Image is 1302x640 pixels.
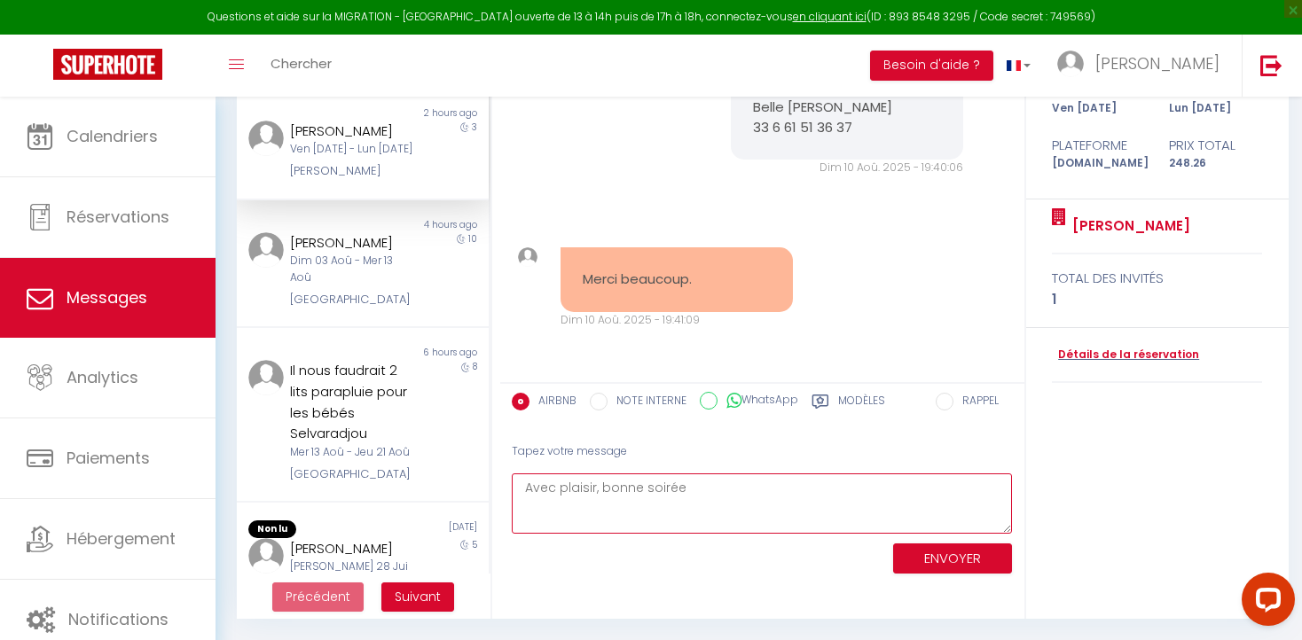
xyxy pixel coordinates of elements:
[290,253,413,286] div: Dim 03 Aoû - Mer 13 Aoû
[67,286,147,308] span: Messages
[67,527,176,550] span: Hébergement
[1227,566,1302,640] iframe: LiveChat chat widget
[1040,155,1157,172] div: [DOMAIN_NAME]
[381,582,454,613] button: Next
[290,444,413,461] div: Mer 13 Aoû - Jeu 21 Aoû
[363,520,489,538] div: [DATE]
[68,608,169,630] span: Notifications
[290,538,413,559] div: [PERSON_NAME]
[838,393,885,415] label: Modèles
[1157,155,1275,172] div: 248.26
[67,366,138,388] span: Analytics
[561,312,793,329] div: Dim 10 Aoû. 2025 - 19:41:09
[953,393,999,412] label: RAPPEL
[731,160,963,176] div: Dim 10 Aoû. 2025 - 19:40:06
[248,538,284,574] img: ...
[290,360,413,443] div: Il nous faudrait 2 lits parapluie pour les bébés Selvaradjou
[290,558,413,592] div: [PERSON_NAME] 28 Jui - Jeu 03 Juil
[1157,135,1275,156] div: Prix total
[363,106,489,121] div: 2 hours ago
[1095,52,1220,74] span: [PERSON_NAME]
[286,588,350,605] span: Précédent
[1052,347,1199,363] a: Détails de la réservation
[1260,54,1282,76] img: logout
[248,232,284,268] img: ...
[363,218,489,232] div: 4 hours ago
[1040,135,1157,156] div: Plateforme
[529,393,576,412] label: AIRBNB
[473,360,477,373] span: 8
[608,393,686,412] label: NOTE INTERNE
[257,35,345,97] a: Chercher
[53,49,162,80] img: Super Booking
[395,588,441,605] span: Suivant
[290,162,413,180] div: [PERSON_NAME]
[1052,268,1262,289] div: total des invités
[248,121,284,156] img: ...
[1157,100,1275,117] div: Lun [DATE]
[1040,100,1157,117] div: Ven [DATE]
[1052,289,1262,310] div: 1
[793,9,867,24] a: en cliquant ici
[472,538,477,551] span: 5
[290,291,413,308] div: [GEOGRAPHIC_DATA]
[1044,35,1242,97] a: ... [PERSON_NAME]
[870,51,993,81] button: Besoin d'aide ?
[248,520,296,538] span: Non lu
[271,54,332,73] span: Chercher
[468,232,477,246] span: 10
[272,582,364,613] button: Previous
[1057,51,1084,77] img: ...
[363,346,489,360] div: 6 hours ago
[1066,215,1190,237] a: [PERSON_NAME]
[67,206,169,228] span: Réservations
[290,232,413,254] div: [PERSON_NAME]
[472,121,477,134] span: 3
[248,360,284,395] img: ...
[290,121,413,142] div: [PERSON_NAME]
[67,447,150,469] span: Paiements
[512,430,1013,473] div: Tapez votre message
[893,543,1012,574] button: ENVOYER
[718,392,798,411] label: WhatsApp
[67,125,158,147] span: Calendriers
[290,465,413,483] div: [GEOGRAPHIC_DATA]
[518,247,537,267] img: ...
[290,141,413,158] div: Ven [DATE] - Lun [DATE]
[583,269,771,290] pre: Merci beaucoup.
